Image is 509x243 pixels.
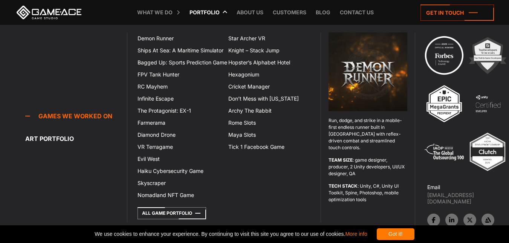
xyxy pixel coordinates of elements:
[224,69,315,81] a: Hexagonium
[25,131,127,146] a: Art portfolio
[427,184,440,190] strong: Email
[133,57,224,69] a: Bagged Up: Sports Prediction Game
[467,35,508,76] img: 2
[133,153,224,165] a: Evil West
[329,183,358,189] strong: TECH STACK
[133,129,224,141] a: Diamond Drone
[423,35,465,76] img: Technology council badge program ace 2025 game ace
[224,44,315,57] a: Knight – Stack Jump
[329,157,407,177] p: : game designer, producer, 2 Unity developers, UI/UX designer, QA
[138,207,206,219] a: All Game Portfolio
[224,129,315,141] a: Maya Slots
[423,131,465,173] img: 5
[133,32,224,44] a: Demon Runner
[329,183,407,203] p: : Unity, C#, Unity UI Toolkit, Spine, Photoshop, mobile optimization tools
[377,228,414,240] div: Got it!
[420,5,494,21] a: Get in touch
[467,83,509,124] img: 4
[133,177,224,189] a: Skyscraper
[329,157,353,163] strong: TEAM SIZE
[133,93,224,105] a: Infinite Escape
[224,105,315,117] a: Archy The Rabbit
[224,93,315,105] a: Don’t Mess with [US_STATE]
[133,105,224,117] a: The Protagonist: EX-1
[224,141,315,153] a: Tick 1 Facebook Game
[329,117,407,151] p: Run, dodge, and strike in a mobile-first endless runner built in [GEOGRAPHIC_DATA] with reflex-dr...
[224,32,315,44] a: Star Archer VR
[133,165,224,177] a: Haiku Cybersecurity Game
[133,141,224,153] a: VR Terragame
[345,231,367,237] a: More info
[133,117,224,129] a: Farmerama
[133,44,224,57] a: Ships At Sea: A Maritime Simulator
[329,32,407,111] img: Demon runner logo
[423,83,465,124] img: 3
[133,81,224,93] a: RC Mayhem
[133,69,224,81] a: FPV Tank Hunter
[224,117,315,129] a: Rome Slots
[133,189,224,201] a: Nomadland NFT Game
[467,131,508,173] img: Top ar vr development company gaming 2025 game ace
[224,81,315,93] a: Cricket Manager
[95,228,367,240] span: We use cookies to enhance your experience. By continuing to visit this site you agree to our use ...
[25,109,127,124] a: Games we worked on
[224,57,315,69] a: Hopster’s Alphabet Hotel
[427,192,509,205] a: [EMAIL_ADDRESS][DOMAIN_NAME]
